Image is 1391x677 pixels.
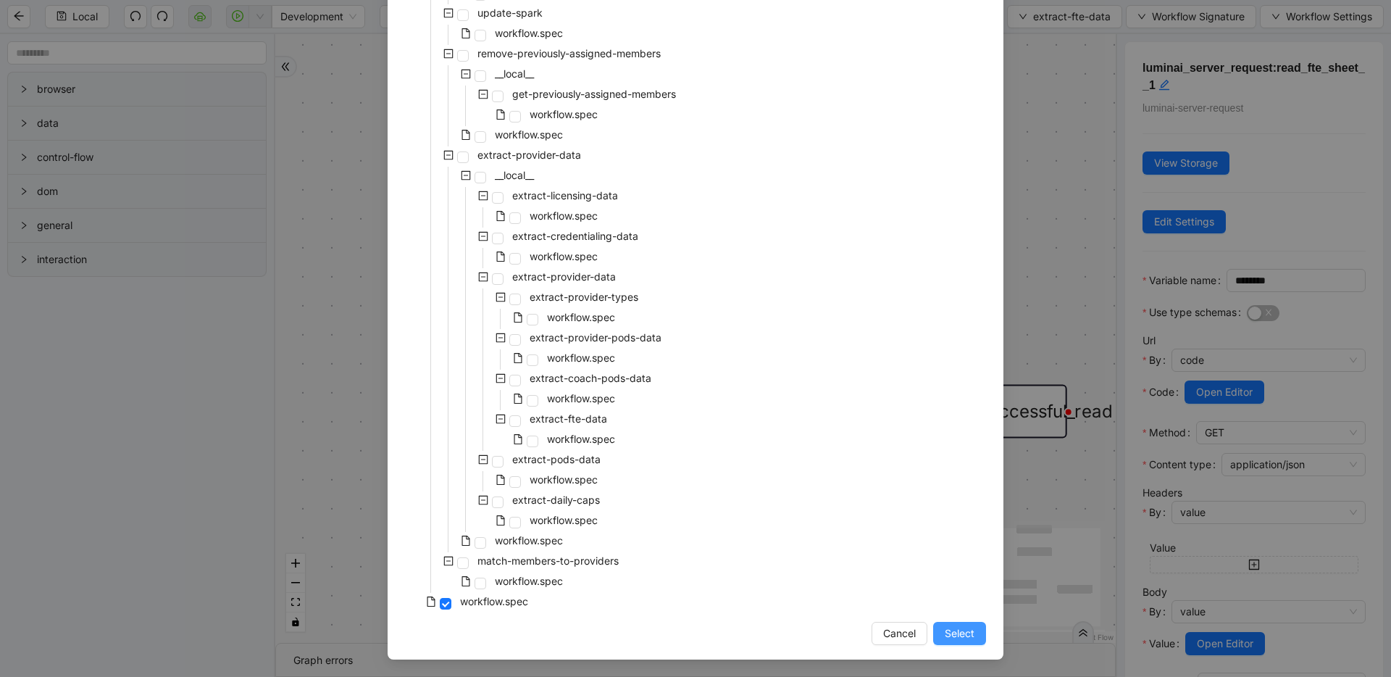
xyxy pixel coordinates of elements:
[496,333,506,343] span: minus-square
[513,312,523,323] span: file
[872,622,927,645] button: Cancel
[496,414,506,424] span: minus-square
[547,392,615,404] span: workflow.spec
[509,187,621,204] span: extract-licensing-data
[496,515,506,526] span: file
[530,372,651,384] span: extract-coach-pods-data
[492,126,566,144] span: workflow.spec
[513,353,523,363] span: file
[475,552,622,570] span: match-members-to-providers
[478,231,488,241] span: minus-square
[457,593,531,610] span: workflow.spec
[461,576,471,586] span: file
[443,150,454,160] span: minus-square
[527,207,601,225] span: workflow.spec
[495,575,563,587] span: workflow.spec
[513,434,523,444] span: file
[426,597,436,607] span: file
[461,130,471,140] span: file
[477,47,661,59] span: remove-previously-assigned-members
[527,329,664,346] span: extract-provider-pods-data
[496,475,506,485] span: file
[492,65,537,83] span: __local__
[530,331,661,344] span: extract-provider-pods-data
[495,534,563,547] span: workflow.spec
[443,556,454,566] span: minus-square
[530,412,607,425] span: extract-fte-data
[544,309,618,326] span: workflow.spec
[478,89,488,99] span: minus-square
[477,555,619,567] span: match-members-to-providers
[496,292,506,302] span: minus-square
[478,272,488,282] span: minus-square
[495,67,534,80] span: __local__
[496,252,506,262] span: file
[547,433,615,445] span: workflow.spec
[544,390,618,407] span: workflow.spec
[443,49,454,59] span: minus-square
[495,27,563,39] span: workflow.spec
[512,88,676,100] span: get-previously-assigned-members
[461,170,471,180] span: minus-square
[512,230,638,242] span: extract-credentialing-data
[478,454,488,465] span: minus-square
[492,167,537,184] span: __local__
[478,191,488,201] span: minus-square
[477,7,543,19] span: update-spark
[547,311,615,323] span: workflow.spec
[495,169,534,181] span: __local__
[461,536,471,546] span: file
[496,109,506,120] span: file
[512,494,600,506] span: extract-daily-caps
[509,86,679,103] span: get-previously-assigned-members
[547,352,615,364] span: workflow.spec
[530,209,598,222] span: workflow.spec
[509,491,603,509] span: extract-daily-caps
[478,495,488,505] span: minus-square
[496,373,506,383] span: minus-square
[492,573,566,590] span: workflow.spec
[945,626,974,641] span: Select
[530,108,598,120] span: workflow.spec
[933,622,986,645] button: Select
[527,512,601,529] span: workflow.spec
[512,270,616,283] span: extract-provider-data
[475,4,546,22] span: update-spark
[530,473,598,486] span: workflow.spec
[443,8,454,18] span: minus-square
[509,268,619,286] span: extract-provider-data
[527,370,654,387] span: extract-coach-pods-data
[475,146,584,164] span: extract-provider-data
[477,149,581,161] span: extract-provider-data
[527,410,610,428] span: extract-fte-data
[492,532,566,549] span: workflow.spec
[527,248,601,265] span: workflow.spec
[512,189,618,202] span: extract-licensing-data
[527,288,641,306] span: extract-provider-types
[512,453,601,465] span: extract-pods-data
[530,514,598,526] span: workflow.spec
[475,45,664,62] span: remove-previously-assigned-members
[527,106,601,123] span: workflow.spec
[496,211,506,221] span: file
[461,28,471,38] span: file
[509,451,603,468] span: extract-pods-data
[513,394,523,404] span: file
[460,595,528,607] span: workflow.spec
[544,349,618,367] span: workflow.spec
[530,250,598,262] span: workflow.spec
[509,228,641,245] span: extract-credentialing-data
[461,69,471,79] span: minus-square
[527,471,601,489] span: workflow.spec
[495,128,563,141] span: workflow.spec
[544,431,618,448] span: workflow.spec
[492,25,566,42] span: workflow.spec
[883,626,916,641] span: Cancel
[530,291,638,303] span: extract-provider-types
